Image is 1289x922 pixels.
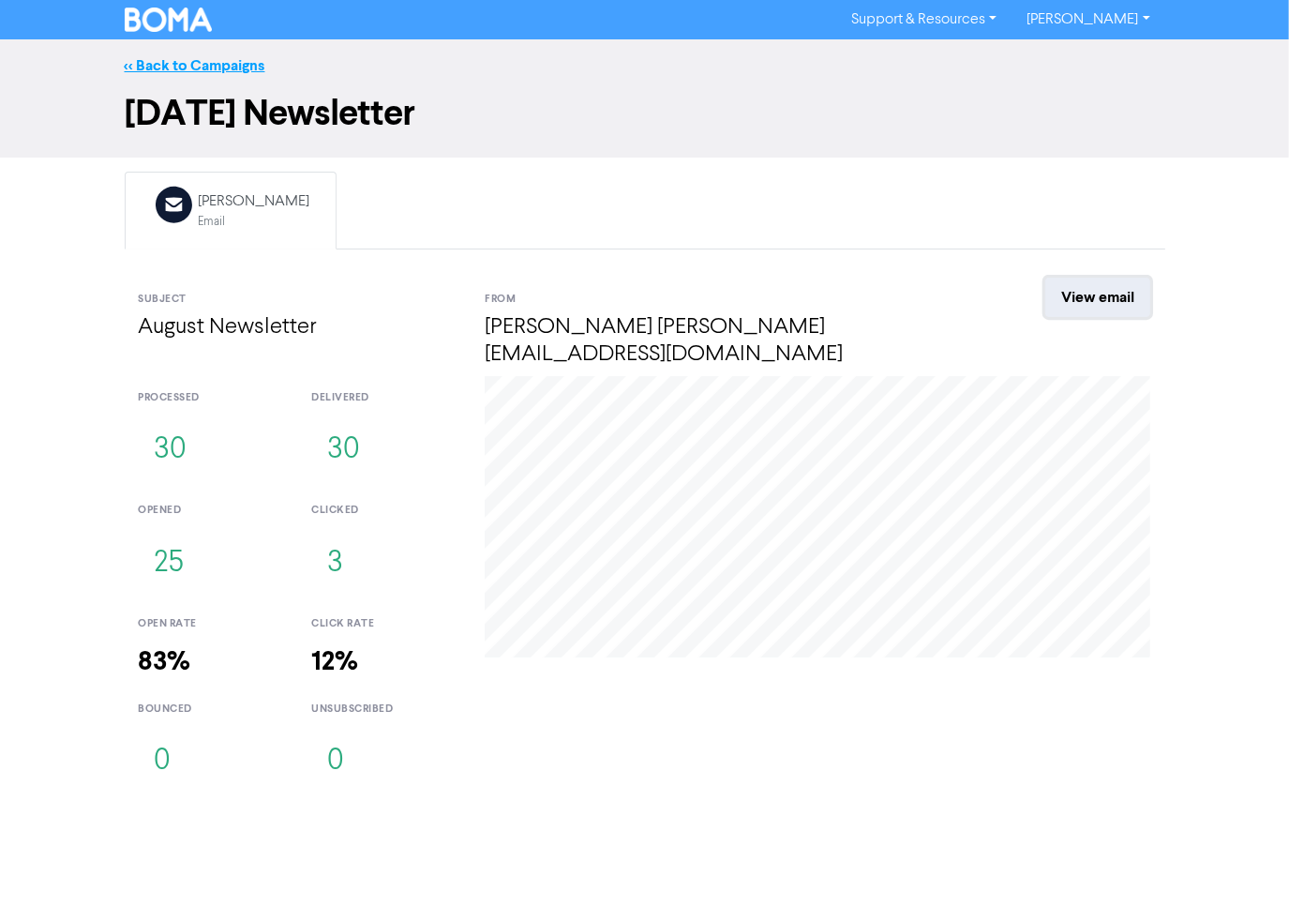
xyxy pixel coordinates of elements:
h4: [PERSON_NAME] [PERSON_NAME][EMAIL_ADDRESS][DOMAIN_NAME] [485,314,977,369]
a: View email [1045,278,1150,317]
h1: [DATE] Newsletter [125,92,1165,135]
div: [PERSON_NAME] [199,190,310,213]
button: 30 [311,419,376,481]
strong: 83% [139,645,191,678]
button: 0 [311,731,360,793]
div: open rate [139,616,284,632]
h4: August Newsletter [139,314,457,341]
a: << Back to Campaigns [125,56,265,75]
div: clicked [311,503,457,519]
div: processed [139,390,284,406]
img: BOMA Logo [125,8,213,32]
div: click rate [311,616,457,632]
div: opened [139,503,284,519]
strong: 12% [311,645,358,678]
button: 30 [139,419,203,481]
div: Email [199,213,310,231]
button: 25 [139,533,201,595]
div: delivered [311,390,457,406]
div: From [485,292,977,308]
div: unsubscribed [311,702,457,718]
iframe: Chat Widget [1195,832,1289,922]
div: Subject [139,292,457,308]
button: 3 [311,533,359,595]
div: bounced [139,702,284,718]
a: [PERSON_NAME] [1012,5,1164,35]
button: 0 [139,731,187,793]
a: Support & Resources [836,5,1012,35]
